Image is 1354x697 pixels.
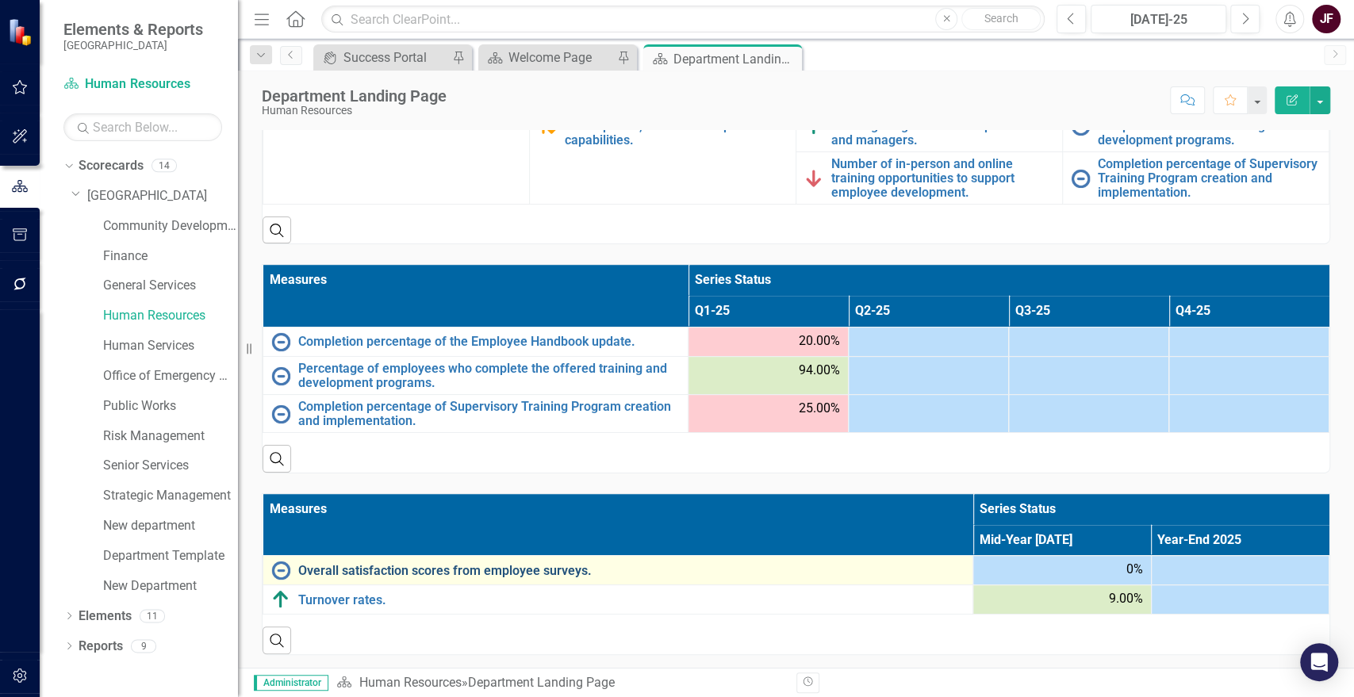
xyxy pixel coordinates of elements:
a: Senior Services [103,457,238,475]
a: Risk Management [103,427,238,446]
img: No Information [271,366,290,385]
div: Department Landing Page [262,87,447,105]
button: [DATE]-25 [1091,5,1226,33]
td: Double-Click to Edit Right Click for Context Menu [263,357,689,395]
a: Public Works [103,397,238,416]
a: Reports [79,638,123,656]
div: Open Intercom Messenger [1300,643,1338,681]
td: Double-Click to Edit [1151,556,1329,585]
a: [GEOGRAPHIC_DATA] [87,187,238,205]
a: Human Resources [103,307,238,325]
a: Percentage of employees who complete the offered training and development programs. [298,362,680,389]
td: Double-Click to Edit [849,395,1009,433]
a: Human Resources [63,75,222,94]
div: » [336,674,784,692]
td: Double-Click to Edit Right Click for Context Menu [263,556,973,585]
div: Department Landing Page [467,675,614,690]
a: New department [103,517,238,535]
td: Double-Click to Edit Right Click for Context Menu [530,100,796,205]
a: Department Template [103,547,238,565]
div: Welcome Page [508,48,613,67]
a: Overall satisfaction scores from employee surveys. [298,564,965,578]
a: Completion percentage of Supervisory Training Program creation and implementation. [298,400,680,427]
img: No Information [271,561,290,580]
td: Double-Click to Edit Right Click for Context Menu [1063,152,1329,205]
a: Community Development [103,217,238,236]
td: Double-Click to Edit [973,585,1151,615]
a: Elements [79,607,132,626]
td: Double-Click to Edit Right Click for Context Menu [263,327,689,357]
div: [DATE]-25 [1096,10,1221,29]
div: 9 [131,639,156,653]
a: Success Portal [317,48,448,67]
a: Human Resources [359,675,461,690]
span: Administrator [254,675,328,691]
td: Double-Click to Edit [1009,395,1169,433]
a: Develop and implement a Supervisory Training Program for all supervisors and managers. [831,105,1054,147]
a: General Services [103,277,238,295]
span: 0% [1126,561,1143,579]
div: 14 [152,159,177,173]
td: Double-Click to Edit [689,327,849,357]
span: 20.00% [799,332,840,350]
img: Below Plan [804,169,823,188]
img: Above Target [271,590,290,609]
a: Human Services [103,337,238,355]
small: [GEOGRAPHIC_DATA] [63,39,203,52]
a: New Department [103,577,238,596]
td: Double-Click to Edit Right Click for Context Menu [263,395,689,433]
td: Double-Click to Edit [1169,327,1329,357]
input: Search Below... [63,113,222,141]
td: Double-Click to Edit [849,327,1009,357]
button: JF [1312,5,1341,33]
a: Welcome Page [482,48,613,67]
a: Strategic Management [103,487,238,505]
a: Scorecards [79,157,144,175]
td: Double-Click to Edit [1169,357,1329,395]
span: 25.00% [799,400,840,418]
button: Search [961,8,1041,30]
a: Percentage of employees who complete the offered training and development programs. [1098,105,1321,147]
img: No Information [271,332,290,351]
a: Number of in-person and online training opportunities to support employee development. [831,157,1054,199]
img: ClearPoint Strategy [8,17,36,45]
a: Completion percentage of the Employee Handbook update. [298,335,680,349]
span: 94.00% [799,362,840,380]
a: Finance [103,247,238,266]
span: Search [984,12,1018,25]
a: Enhance employee training, development, and leadership capabilities. [565,105,788,147]
td: Double-Click to Edit [1009,357,1169,395]
td: Double-Click to Edit Right Click for Context Menu [796,152,1063,205]
div: Department Landing Page [673,49,798,69]
img: No Information [271,404,290,423]
span: Elements & Reports [63,20,203,39]
input: Search ClearPoint... [321,6,1045,33]
td: Double-Click to Edit [1151,585,1329,615]
td: Double-Click to Edit Right Click for Context Menu [263,585,973,615]
a: Turnover rates. [298,593,965,607]
td: Double-Click to Edit [689,395,849,433]
td: Double-Click to Edit [1169,395,1329,433]
td: Double-Click to Edit [849,357,1009,395]
span: 9.00% [1109,590,1143,608]
div: Success Portal [343,48,448,67]
div: Human Resources [262,105,447,117]
div: 11 [140,609,165,622]
img: No Information [1071,169,1090,188]
a: Office of Emergency Management [103,367,238,385]
td: Double-Click to Edit [973,556,1151,585]
td: Double-Click to Edit [689,357,849,395]
td: Double-Click to Edit [1009,327,1169,357]
a: Completion percentage of Supervisory Training Program creation and implementation. [1098,157,1321,199]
